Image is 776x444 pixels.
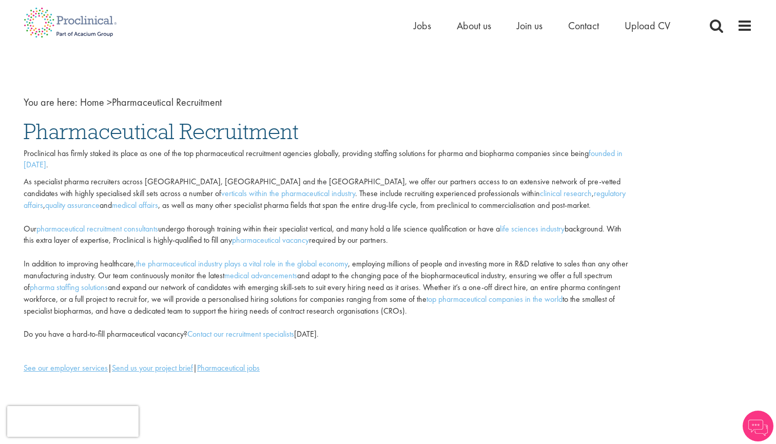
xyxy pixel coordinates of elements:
[221,188,355,199] a: verticals within the pharmaceutical industry
[500,223,565,234] a: life sciences industry
[224,270,297,281] a: medical advancements
[80,95,104,109] a: breadcrumb link to Home
[568,19,599,32] a: Contact
[540,188,592,199] a: clinical research
[24,148,623,170] a: founded in [DATE]
[232,235,309,245] a: pharmaceutical vacancy
[7,406,139,437] iframe: reCAPTCHA
[24,362,108,373] a: See our employer services
[36,223,158,234] a: pharmaceutical recruitment consultants
[136,258,348,269] a: the pharmaceutical industry plays a vital role in the global economy
[24,95,77,109] span: You are here:
[24,362,628,374] div: | |
[517,19,542,32] a: Join us
[426,294,562,304] a: top pharmaceutical companies in the world
[457,19,491,32] a: About us
[30,282,108,293] a: pharma staffing solutions
[24,176,628,340] p: As specialist pharma recruiters across [GEOGRAPHIC_DATA], [GEOGRAPHIC_DATA] and the [GEOGRAPHIC_D...
[24,148,628,171] p: Proclinical has firmly staked its place as one of the top pharmaceutical recruitment agencies glo...
[414,19,431,32] a: Jobs
[625,19,670,32] a: Upload CV
[197,362,260,373] a: Pharmaceutical jobs
[107,95,112,109] span: >
[112,362,193,373] a: Send us your project brief
[24,188,626,210] a: regulatory affairs
[112,200,158,210] a: medical affairs
[45,200,100,210] a: quality assurance
[80,95,222,109] span: Pharmaceutical Recruitment
[187,329,294,339] a: Contact our recruitment specialists
[24,118,299,145] span: Pharmaceutical Recruitment
[743,411,773,441] img: Chatbot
